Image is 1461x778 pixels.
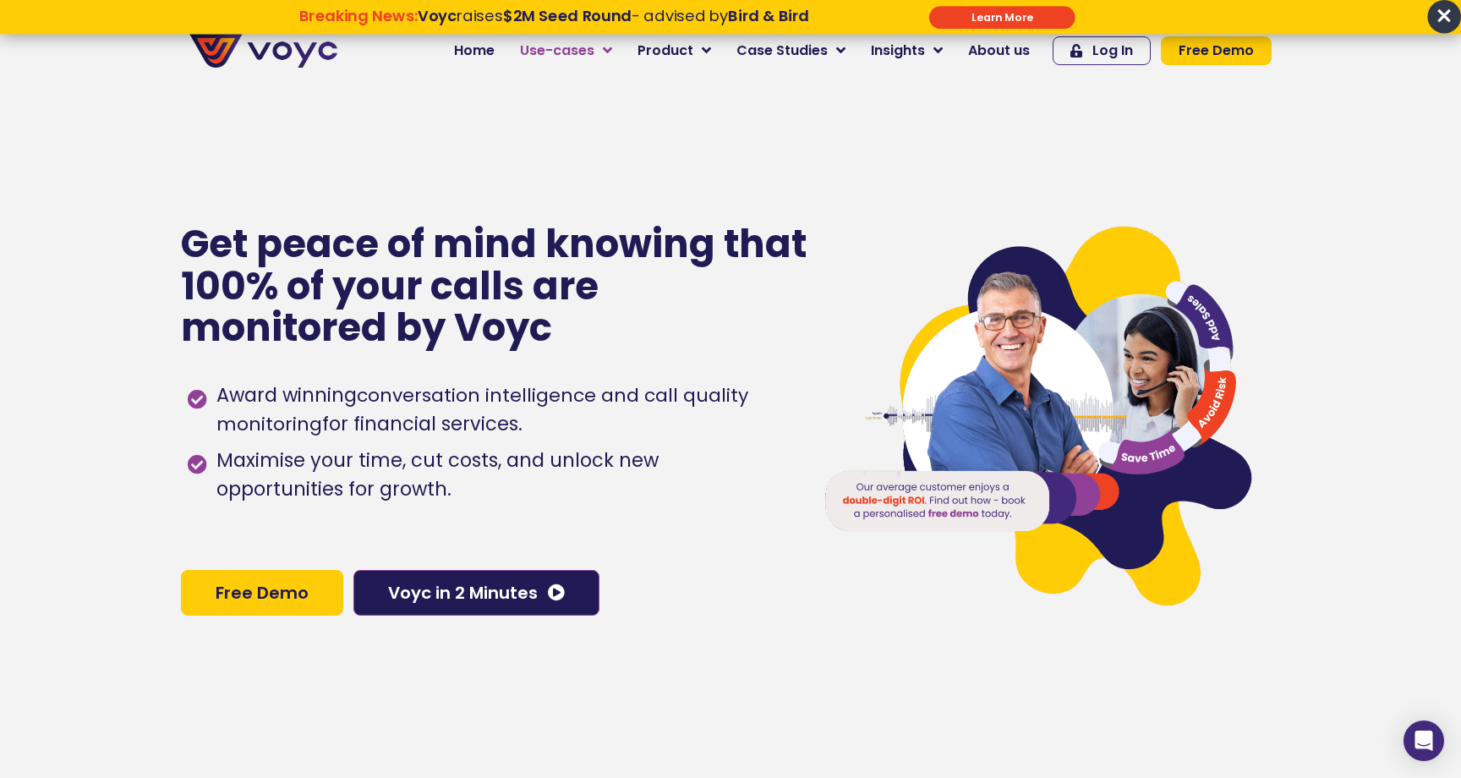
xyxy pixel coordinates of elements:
span: Use-cases [520,41,594,61]
img: voyc-full-logo [189,34,337,68]
a: About us [955,34,1042,68]
span: Free Demo [216,584,309,601]
h1: conversation intelligence and call quality monitoring [216,382,748,437]
span: Job title [224,137,282,156]
span: Free Demo [1179,44,1254,58]
span: About us [968,41,1030,61]
strong: Voyc [418,5,457,26]
a: Free Demo [181,570,343,616]
span: Phone [224,68,266,87]
span: Insights [871,41,925,61]
div: Breaking News: Voyc raises $2M Seed Round - advised by Bird & Bird [222,7,886,43]
a: Product [625,34,724,68]
span: raises - advised by [418,5,809,26]
a: Free Demo [1161,36,1272,65]
div: Submit [929,6,1075,29]
span: Voyc in 2 Minutes [388,584,538,601]
strong: Breaking News: [299,5,418,26]
span: Case Studies [736,41,828,61]
a: Privacy Policy [348,352,428,369]
span: Product [637,41,693,61]
a: Log In [1053,36,1151,65]
a: Voyc in 2 Minutes [353,570,599,616]
a: Case Studies [724,34,858,68]
div: Open Intercom Messenger [1404,720,1444,761]
a: Home [441,34,507,68]
span: Log In [1092,44,1133,58]
a: Use-cases [507,34,625,68]
span: Home [454,41,495,61]
p: Get peace of mind knowing that 100% of your calls are monitored by Voyc [181,223,809,349]
span: Maximise your time, cut costs, and unlock new opportunities for growth. [212,447,790,504]
a: Insights [858,34,955,68]
strong: Bird & Bird [728,5,808,26]
strong: $2M Seed Round [503,5,632,26]
span: Award winning for financial services. [212,381,790,439]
